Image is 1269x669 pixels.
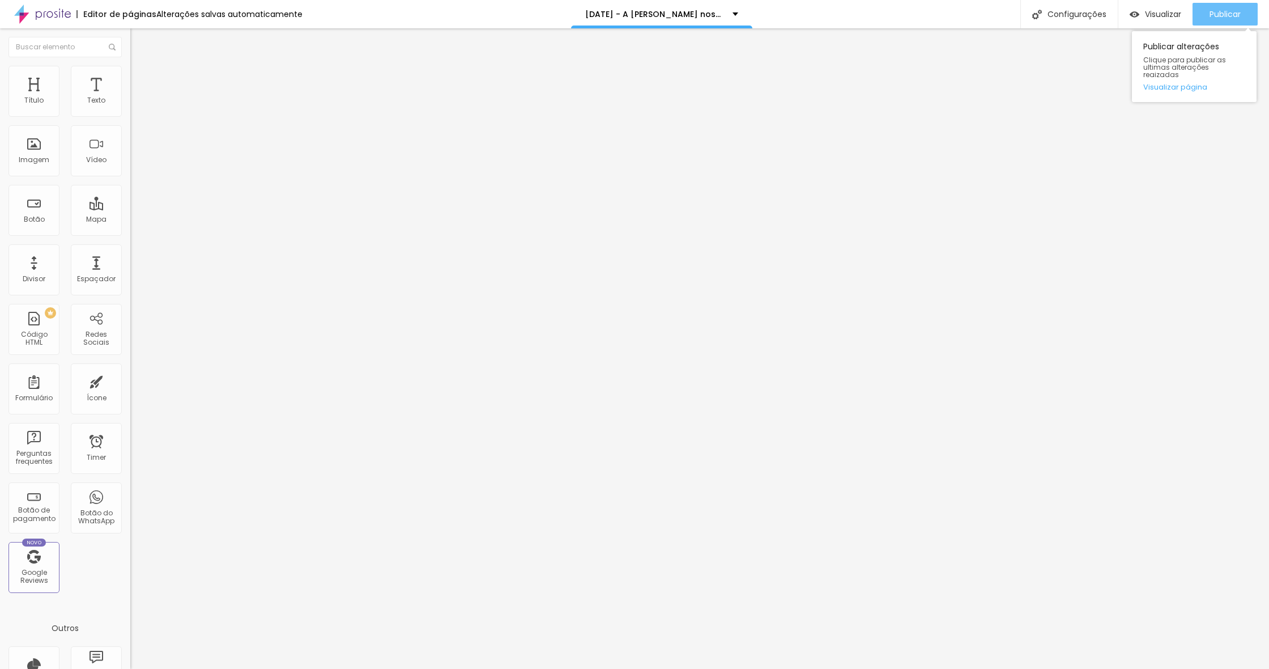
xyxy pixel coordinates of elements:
[1118,3,1193,26] button: Visualizar
[76,10,156,18] div: Editor de páginas
[87,454,106,461] div: Timer
[585,10,724,18] p: [DATE] - A [PERSON_NAME] nossa morada
[1145,10,1181,19] span: Visualizar
[11,331,56,347] div: Código HTML
[74,509,118,526] div: Botão do WhatsApp
[23,275,45,283] div: Divisor
[1210,10,1241,19] span: Publicar
[77,275,116,283] div: Espaçador
[11,569,56,585] div: Google Reviews
[87,96,105,104] div: Texto
[24,96,44,104] div: Título
[1143,83,1245,91] a: Visualizar página
[11,506,56,523] div: Botão de pagamento
[19,156,49,164] div: Imagem
[156,10,303,18] div: Alterações salvas automaticamente
[1032,10,1042,19] img: Icone
[87,394,107,402] div: Ícone
[86,215,107,223] div: Mapa
[130,28,1269,669] iframe: Editor
[8,37,122,57] input: Buscar elemento
[1143,56,1245,79] span: Clique para publicar as ultimas alterações reaizadas
[86,156,107,164] div: Vídeo
[24,215,45,223] div: Botão
[11,450,56,466] div: Perguntas frequentes
[15,394,53,402] div: Formulário
[1193,3,1258,26] button: Publicar
[1132,31,1257,102] div: Publicar alterações
[74,331,118,347] div: Redes Sociais
[1130,10,1139,19] img: view-1.svg
[109,44,116,50] img: Icone
[22,539,46,547] div: Novo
